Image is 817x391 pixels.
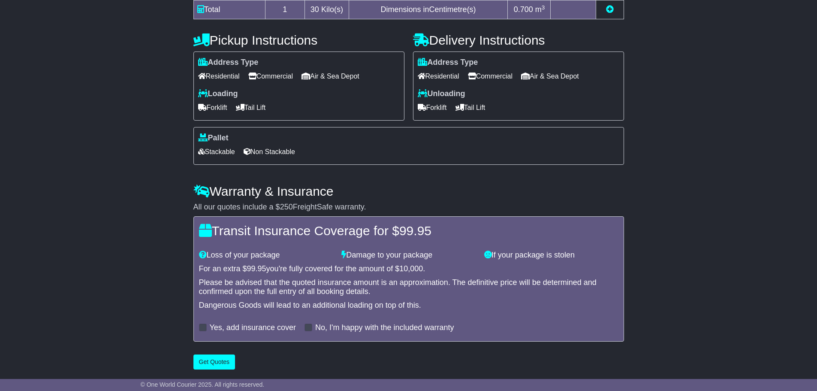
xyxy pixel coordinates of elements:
[418,70,459,83] span: Residential
[193,33,404,47] h4: Pickup Instructions
[199,264,618,274] div: For an extra $ you're fully covered for the amount of $ .
[280,203,293,211] span: 250
[141,381,265,388] span: © One World Courier 2025. All rights reserved.
[606,5,614,14] a: Add new item
[480,251,623,260] div: If your package is stolen
[418,58,478,67] label: Address Type
[535,5,545,14] span: m
[265,0,305,19] td: 1
[198,58,259,67] label: Address Type
[199,301,618,310] div: Dangerous Goods will lead to an additional loading on top of this.
[542,4,545,11] sup: 3
[315,323,454,333] label: No, I'm happy with the included warranty
[455,101,485,114] span: Tail Lift
[514,5,533,14] span: 0.700
[468,70,513,83] span: Commercial
[193,184,624,198] h4: Warranty & Insurance
[193,0,265,19] td: Total
[198,133,229,143] label: Pallet
[244,145,295,158] span: Non Stackable
[311,5,319,14] span: 30
[248,70,293,83] span: Commercial
[193,203,624,212] div: All our quotes include a $ FreightSafe warranty.
[199,224,618,238] h4: Transit Insurance Coverage for $
[198,89,238,99] label: Loading
[418,101,447,114] span: Forklift
[305,0,349,19] td: Kilo(s)
[413,33,624,47] h4: Delivery Instructions
[399,264,423,273] span: 10,000
[198,101,227,114] span: Forklift
[210,323,296,333] label: Yes, add insurance cover
[198,70,240,83] span: Residential
[247,264,266,273] span: 99.95
[521,70,579,83] span: Air & Sea Depot
[198,145,235,158] span: Stackable
[195,251,338,260] div: Loss of your package
[418,89,465,99] label: Unloading
[236,101,266,114] span: Tail Lift
[349,0,508,19] td: Dimensions in Centimetre(s)
[337,251,480,260] div: Damage to your package
[199,278,618,297] div: Please be advised that the quoted insurance amount is an approximation. The definitive price will...
[399,224,431,238] span: 99.95
[301,70,359,83] span: Air & Sea Depot
[193,355,235,370] button: Get Quotes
